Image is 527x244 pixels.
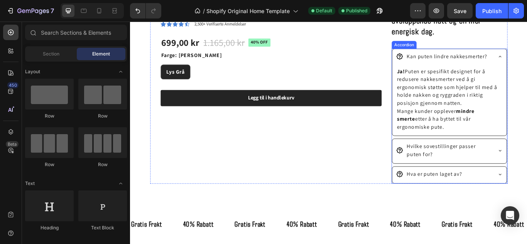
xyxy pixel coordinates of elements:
[501,206,519,225] div: Open Intercom Messenger
[323,173,387,183] p: Hva er puten laget av?
[243,230,279,242] p: Gratis Frakt
[323,36,416,45] p: Kan puten lindre nakkesmerter?
[130,3,161,19] div: Undo/Redo
[3,3,57,19] button: 7
[35,17,81,32] div: 699,00 kr
[454,8,466,14] span: Save
[346,7,367,14] span: Published
[138,20,164,29] pre: 40% off
[25,68,40,75] span: Layout
[78,161,127,168] div: Row
[476,3,508,19] button: Publish
[84,17,135,32] div: 1.165,00 kr
[363,230,399,242] p: Gratis Frakt
[78,224,127,231] div: Text Block
[25,224,74,231] div: Heading
[115,177,127,190] span: Toggle open
[311,100,402,118] strong: mindre smerte
[130,22,527,244] iframe: Design area
[25,25,127,40] input: Search Sections & Elements
[43,50,59,57] span: Section
[51,6,54,15] p: 7
[122,230,158,242] p: Gratis Frakt
[311,54,320,62] strong: Ja!
[92,50,110,57] span: Element
[78,113,127,119] div: Row
[7,82,19,88] div: 450
[311,100,434,128] p: Mange kunder opplever etter å ha byttet til vår ergonomiske pute.
[206,7,290,15] span: Shopify Original Home Template
[6,141,19,147] div: Beta
[25,161,74,168] div: Row
[1,230,37,242] p: Gratis Frakt
[447,3,473,19] button: Save
[115,66,127,78] span: Toggle open
[182,230,218,242] p: 40% Rabatt
[25,180,35,187] span: Text
[25,113,74,119] div: Row
[424,230,459,242] p: 40% Rabatt
[482,7,502,15] div: Publish
[35,34,108,45] legend: Farge: [PERSON_NAME]
[323,141,421,160] p: Hvilke sovestillinger passer puten for?
[316,7,332,14] span: Default
[35,80,293,99] button: Legg til i handlekurv
[42,54,64,62] span: Lys Grå
[303,230,339,242] p: 40% Rabatt
[306,24,332,30] div: Accordion
[311,54,434,100] p: Puten er spesifikt designet for å redusere nakkesmerter ved å gi ergonomisk støtte som hjelper ti...
[137,85,191,93] div: Legg til i handlekurv
[62,230,97,242] p: 40% Rabatt
[203,7,205,15] span: /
